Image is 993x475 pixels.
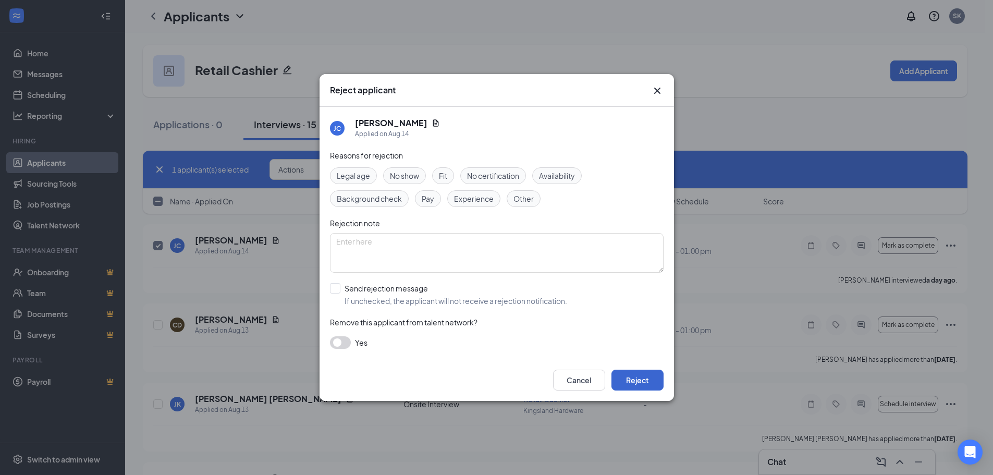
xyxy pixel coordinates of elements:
svg: Document [432,119,440,127]
span: Fit [439,170,447,181]
h3: Reject applicant [330,84,396,96]
button: Close [651,84,664,97]
span: No certification [467,170,519,181]
div: Applied on Aug 14 [355,129,440,139]
button: Reject [611,370,664,391]
span: Pay [422,193,434,204]
div: Open Intercom Messenger [958,440,983,465]
span: Background check [337,193,402,204]
span: Reasons for rejection [330,151,403,160]
span: No show [390,170,419,181]
span: Remove this applicant from talent network? [330,318,477,327]
span: Other [513,193,534,204]
div: JC [334,124,341,133]
h5: [PERSON_NAME] [355,117,427,129]
span: Availability [539,170,575,181]
span: Rejection note [330,218,380,228]
span: Experience [454,193,494,204]
button: Cancel [553,370,605,391]
span: Yes [355,336,367,349]
svg: Cross [651,84,664,97]
span: Legal age [337,170,370,181]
